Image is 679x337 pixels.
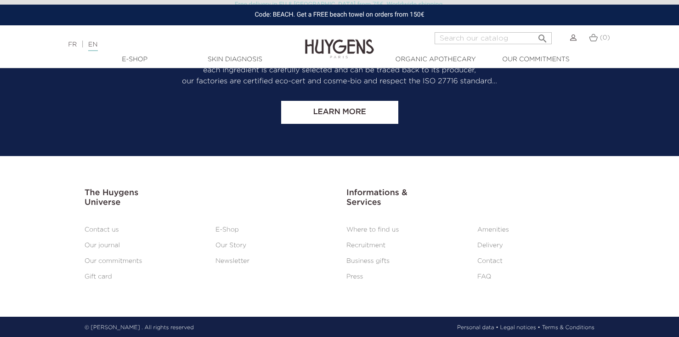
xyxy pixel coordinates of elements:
[215,227,239,233] a: E-Shop
[281,101,398,124] a: Learn more
[457,324,498,332] a: Personal data •
[477,258,503,264] a: Contact
[305,24,374,60] img: Huygens
[477,273,491,280] a: FAQ
[490,55,582,64] a: Our commitments
[346,273,363,280] a: Press
[346,188,594,208] h3: Informations & Services
[85,324,194,332] p: © [PERSON_NAME] . All rights reserved
[85,76,594,87] p: our factories are certified eco-cert and cosme-bio and respect the ISO 27716 standard…
[189,55,281,64] a: Skin Diagnosis
[500,324,540,332] a: Legal notices •
[346,258,390,264] a: Business gifts
[435,32,552,44] input: Search
[85,242,120,249] a: Our journal
[346,242,385,249] a: Recruitment
[346,227,399,233] a: Where to find us
[85,65,594,76] p: each ingredient is carefully selected and can be traced back to its producer,
[85,258,142,264] a: Our commitments
[390,55,481,64] a: Organic Apothecary
[600,35,610,41] span: (0)
[85,188,333,208] h3: The Huygens Universe
[68,41,77,48] a: FR
[477,242,503,249] a: Delivery
[89,55,181,64] a: E-Shop
[85,273,112,280] a: Gift card
[215,258,249,264] a: Newsletter
[215,242,246,249] a: Our Story
[63,39,276,50] div: |
[537,30,548,41] i: 
[88,41,97,51] a: EN
[85,227,119,233] a: Contact us
[534,29,551,42] button: 
[542,324,594,332] a: Terms & Conditions
[477,227,509,233] a: Amenities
